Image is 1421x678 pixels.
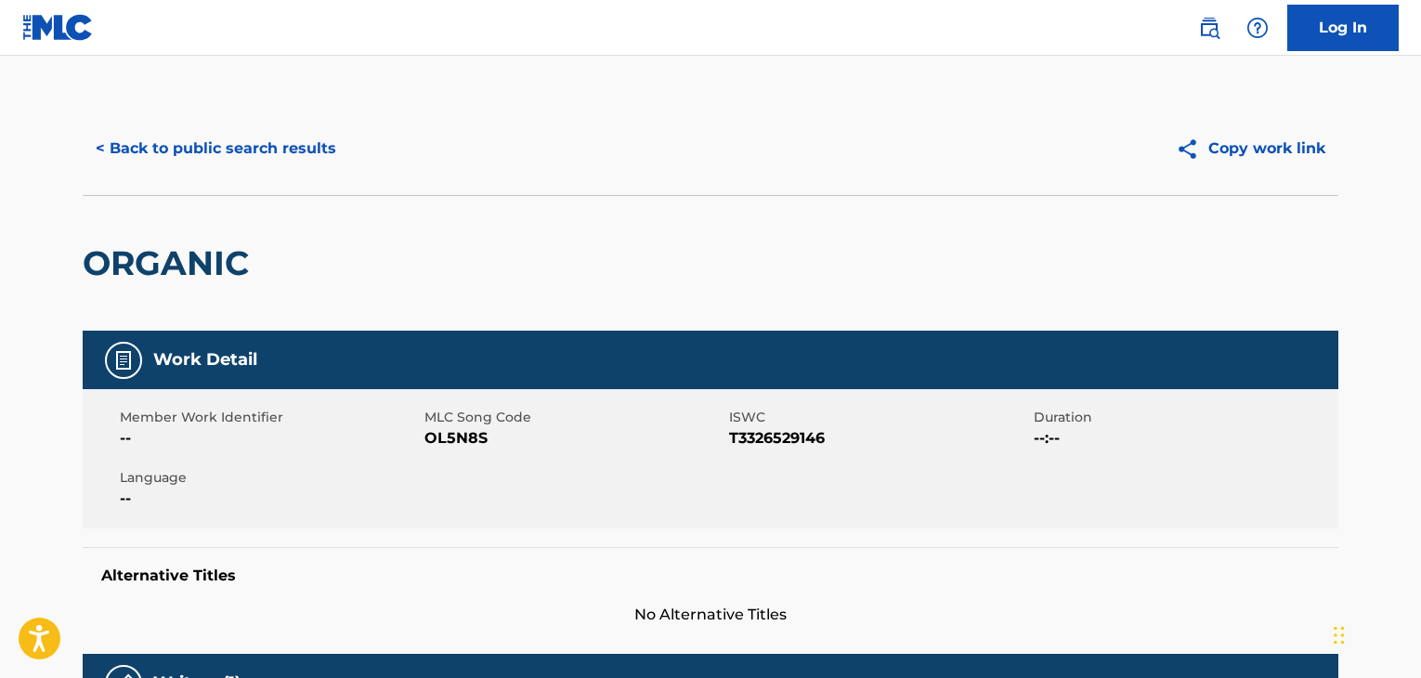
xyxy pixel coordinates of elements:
span: Language [120,468,420,488]
span: Duration [1034,408,1334,427]
a: Public Search [1191,9,1228,46]
span: MLC Song Code [424,408,724,427]
a: Log In [1287,5,1399,51]
span: No Alternative Titles [83,604,1338,626]
span: ISWC [729,408,1029,427]
span: -- [120,488,420,510]
button: < Back to public search results [83,125,349,172]
span: -- [120,427,420,450]
img: Copy work link [1176,137,1208,161]
img: Work Detail [112,349,135,372]
h5: Alternative Titles [101,567,1320,585]
div: Help [1239,9,1276,46]
span: T3326529146 [729,427,1029,450]
span: --:-- [1034,427,1334,450]
button: Copy work link [1163,125,1338,172]
div: Drag [1334,607,1345,663]
span: Member Work Identifier [120,408,420,427]
h5: Work Detail [153,349,257,371]
img: help [1246,17,1269,39]
img: MLC Logo [22,14,94,41]
iframe: Chat Widget [1328,589,1421,678]
span: OL5N8S [424,427,724,450]
h2: ORGANIC [83,242,258,284]
img: search [1198,17,1220,39]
